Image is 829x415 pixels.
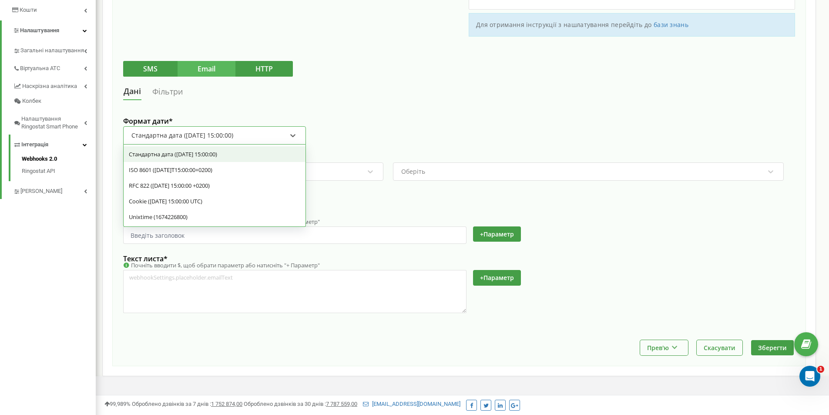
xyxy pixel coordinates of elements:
div: ISO 8601 ([DATE]T15:00:00+0200) [124,162,305,178]
a: Налаштування [2,20,96,41]
a: Колбек [13,94,96,109]
button: +Параметр [473,226,521,242]
label: Текст листа * [123,254,614,264]
input: Введіть заголовок [123,226,467,244]
label: Формат дати * [123,117,306,126]
a: Фільтри [152,84,183,100]
div: Почніть вводити $, щоб обрати параметр або натисніть "+ Параметр" [123,218,614,226]
span: Налаштування [20,27,59,34]
span: Інтеграція [21,141,48,149]
a: Ringostat API [22,165,96,175]
u: 7 787 559,00 [326,401,357,407]
span: Налаштування Ringostat Smart Phone [21,115,84,131]
div: Стандартна дата ([DATE] 15:00:00) [124,146,305,162]
button: Скасувати [697,340,742,355]
a: Webhooks 2.0 [22,155,96,165]
span: Наскрізна аналітика [22,82,77,91]
button: Email [178,61,235,77]
span: Загальні налаштування [20,47,84,55]
p: Для отримання інструкції з нашлатування перейдіть до [476,20,788,29]
a: Наскрізна аналітика [13,76,96,94]
span: Кошти [20,7,37,13]
a: Інтеграція [13,135,96,152]
span: Оброблено дзвінків за 30 днів : [244,401,357,407]
a: [PERSON_NAME] [13,181,96,199]
u: 1 752 874,00 [211,401,242,407]
button: SMS [123,61,178,77]
a: Загальні налаштування [13,40,96,58]
a: Дані [123,84,141,100]
span: Колбек [22,97,41,105]
button: HTTP [235,61,293,77]
button: Зберегти [751,340,794,355]
div: Cookie ([DATE] 15:00:00 UTC) [124,193,305,209]
span: [PERSON_NAME] [20,187,62,196]
div: Почніть вводити $, щоб обрати параметр або натисніть "+ Параметр" [123,261,614,270]
div: RFC 822 ([DATE] 15:00:00 +0200) [124,178,305,193]
a: Налаштування Ringostat Smart Phone [13,109,96,135]
button: +Параметр [473,270,521,285]
button: Прев'ю [640,340,688,355]
span: Оброблено дзвінків за 7 днів : [132,401,242,407]
a: бази знань [654,20,688,29]
a: Віртуальна АТС [13,58,96,76]
div: Стандартна дата ([DATE] 15:00:00) [131,132,233,139]
iframe: Intercom live chat [799,366,820,387]
span: Віртуальна АТС [20,64,60,73]
span: 99,989% [104,401,131,407]
div: Unixtime (1674226800) [124,209,305,225]
label: Заголовок листа * [123,211,614,220]
a: [EMAIL_ADDRESS][DOMAIN_NAME] [363,401,460,407]
span: 1 [817,366,824,373]
div: Оберіть [401,169,425,175]
label: Напрямок * [123,153,795,162]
